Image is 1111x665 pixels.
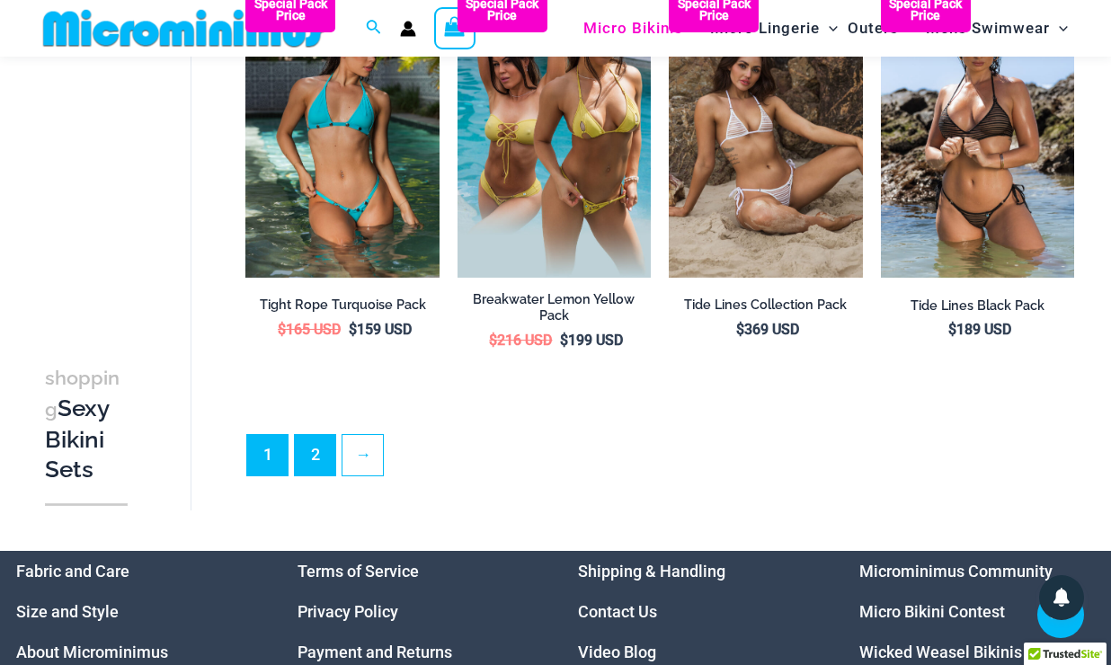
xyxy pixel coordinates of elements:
a: Search icon link [366,17,382,40]
a: Terms of Service [298,562,419,581]
h2: Tide Lines Black Pack [881,297,1074,315]
h2: Tide Lines Collection Pack [669,297,862,314]
a: OutersMenu ToggleMenu Toggle [843,5,921,51]
a: Micro BikinisMenu ToggleMenu Toggle [579,5,706,51]
span: $ [349,321,357,338]
span: $ [560,332,568,349]
bdi: 159 USD [349,321,412,338]
span: Micro Bikinis [583,5,683,51]
a: Mens SwimwearMenu ToggleMenu Toggle [921,5,1072,51]
span: $ [948,321,956,338]
a: Tide Lines Black Pack [881,297,1074,321]
a: Size and Style [16,602,119,621]
bdi: 189 USD [948,321,1011,338]
a: Account icon link [400,21,416,37]
bdi: 199 USD [560,332,623,349]
h2: Breakwater Lemon Yellow Pack [458,291,651,324]
a: Contact Us [578,602,657,621]
bdi: 216 USD [489,332,552,349]
h3: Sexy Bikini Sets [45,362,128,485]
span: Mens Swimwear [926,5,1050,51]
a: Tide Lines Collection Pack [669,297,862,320]
a: → [342,435,383,475]
a: Shipping & Handling [578,562,725,581]
span: $ [736,321,744,338]
a: Fabric and Care [16,562,129,581]
span: Micro Lingerie [710,5,820,51]
nav: Product Pagination [245,434,1074,486]
a: Micro Bikini Contest [859,602,1005,621]
span: $ [278,321,286,338]
span: Menu Toggle [820,5,838,51]
a: Payment and Returns [298,643,452,661]
span: shopping [45,367,120,421]
nav: Site Navigation [576,3,1075,54]
bdi: 165 USD [278,321,341,338]
a: Micro LingerieMenu ToggleMenu Toggle [706,5,842,51]
span: Menu Toggle [1050,5,1068,51]
a: View Shopping Cart, empty [434,7,476,49]
span: $ [489,332,497,349]
span: Outers [848,5,899,51]
a: Breakwater Lemon Yellow Pack [458,291,651,332]
bdi: 369 USD [736,321,799,338]
img: MM SHOP LOGO FLAT [36,8,332,49]
a: About Microminimus [16,643,168,661]
a: Privacy Policy [298,602,398,621]
a: Wicked Weasel Bikinis [859,643,1022,661]
span: Page 1 [247,435,288,475]
a: Video Blog [578,643,656,661]
h2: Tight Rope Turquoise Pack [245,297,439,314]
a: Tight Rope Turquoise Pack [245,297,439,320]
a: Page 2 [295,435,335,475]
a: Microminimus Community [859,562,1053,581]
